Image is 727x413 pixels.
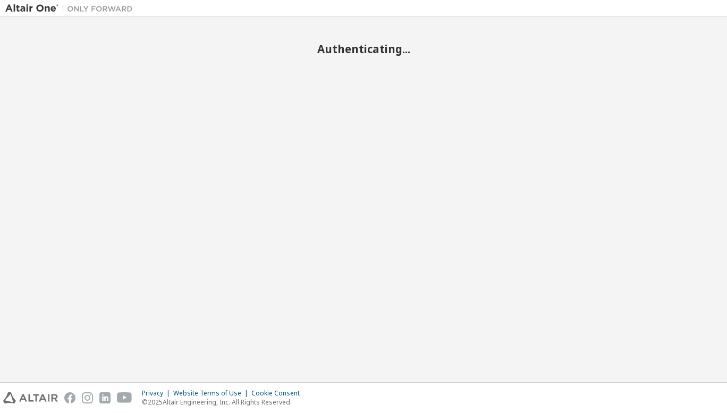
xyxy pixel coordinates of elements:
[99,392,111,403] img: linkedin.svg
[64,392,75,403] img: facebook.svg
[5,42,722,56] h2: Authenticating...
[5,3,138,14] img: Altair One
[173,389,251,398] div: Website Terms of Use
[251,389,306,398] div: Cookie Consent
[82,392,93,403] img: instagram.svg
[3,392,58,403] img: altair_logo.svg
[117,392,132,403] img: youtube.svg
[142,389,173,398] div: Privacy
[142,398,306,407] p: © 2025 Altair Engineering, Inc. All Rights Reserved.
